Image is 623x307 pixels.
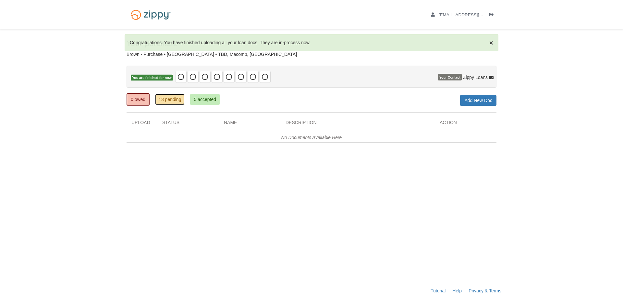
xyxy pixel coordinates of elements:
em: No Documents Available Here [281,135,342,140]
a: Log out [489,12,496,19]
a: Privacy & Terms [469,288,501,293]
span: Zippy Loans [463,74,488,81]
a: Tutorial [431,288,446,293]
div: Description [281,119,435,129]
div: Congratulations. You have finished uploading all your loan docs. They are in-process now. [125,34,498,51]
a: Add New Doc [460,95,496,106]
a: Help [452,288,462,293]
button: Close Alert [489,39,493,46]
div: Name [219,119,281,129]
div: Upload [127,119,157,129]
a: 5 accepted [190,94,220,105]
span: Your Contact [438,74,462,81]
span: b2brown93@icloud.com [439,12,513,17]
a: 13 pending [155,94,185,105]
div: Action [435,119,496,129]
div: Status [157,119,219,129]
a: 0 owed [127,93,150,106]
img: Logo [127,6,175,23]
div: Brown - Purchase • [GEOGRAPHIC_DATA] • TBD, Macomb, [GEOGRAPHIC_DATA] [127,52,496,57]
span: You are finished for now [131,75,173,81]
a: edit profile [431,12,513,19]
